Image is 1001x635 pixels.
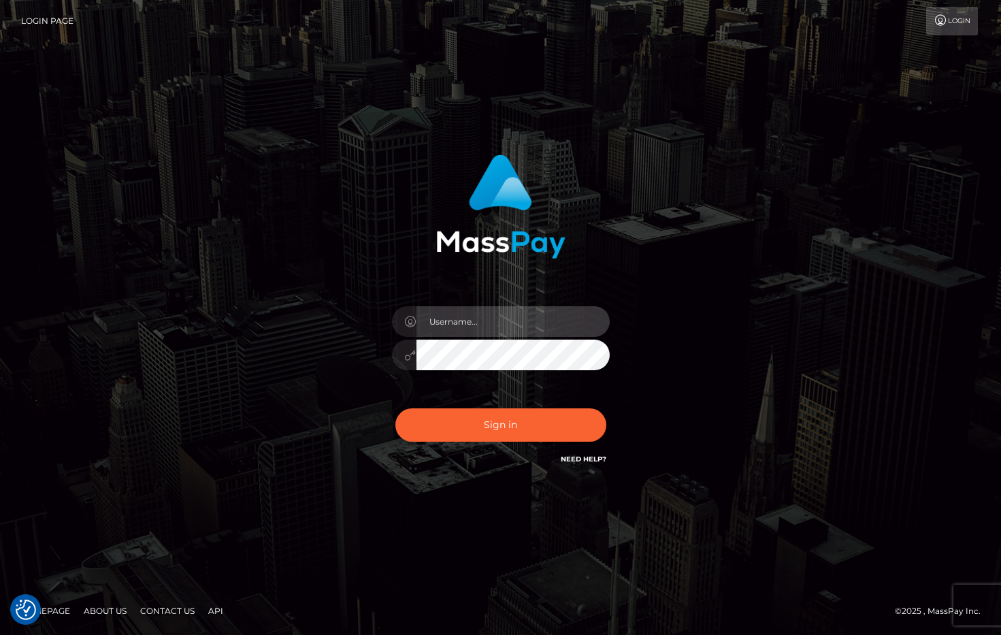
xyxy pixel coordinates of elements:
a: About Us [78,600,132,621]
button: Sign in [395,408,606,442]
input: Username... [416,306,610,337]
a: Login Page [21,7,73,35]
img: Revisit consent button [16,600,36,620]
button: Consent Preferences [16,600,36,620]
a: Login [926,7,978,35]
a: Homepage [15,600,76,621]
a: API [203,600,229,621]
div: © 2025 , MassPay Inc. [895,604,991,619]
a: Contact Us [135,600,200,621]
img: MassPay Login [436,154,565,259]
a: Need Help? [561,455,606,463]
